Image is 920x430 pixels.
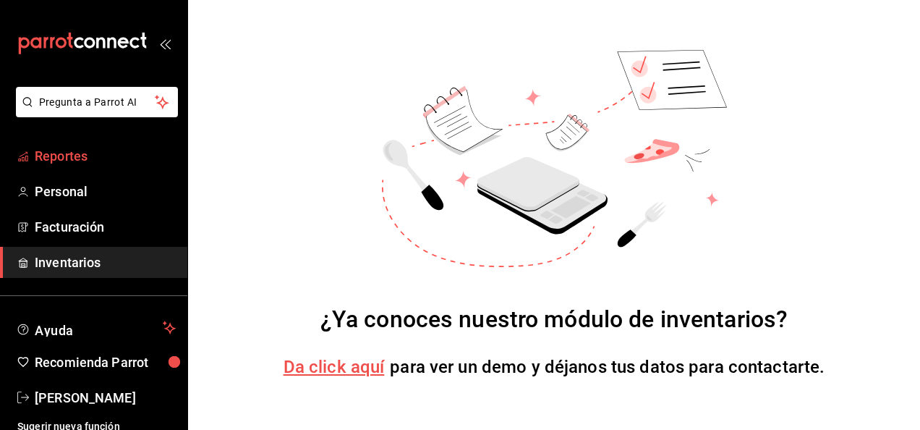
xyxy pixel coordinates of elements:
div: ¿Ya conoces nuestro módulo de inventarios? [320,302,788,337]
span: Reportes [35,146,176,166]
span: Personal [35,182,176,201]
button: open_drawer_menu [159,38,171,49]
span: Facturación [35,217,176,237]
button: Pregunta a Parrot AI [16,87,178,117]
a: Da click aquí [284,357,385,377]
span: Inventarios [35,253,176,272]
span: Pregunta a Parrot AI [39,95,156,110]
span: [PERSON_NAME] [35,388,176,408]
a: Pregunta a Parrot AI [10,105,178,120]
span: para ver un demo y déjanos tus datos para contactarte. [390,357,825,377]
span: Ayuda [35,319,157,337]
span: Recomienda Parrot [35,353,176,372]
